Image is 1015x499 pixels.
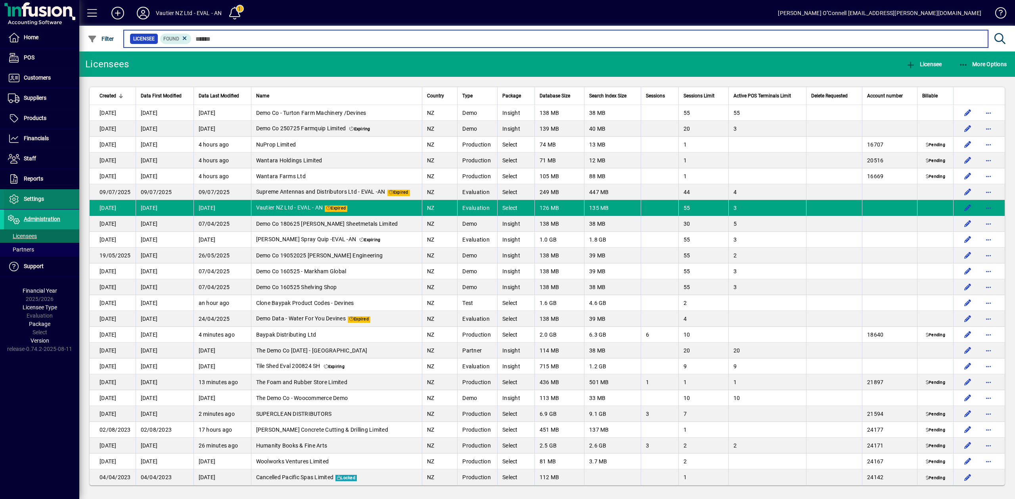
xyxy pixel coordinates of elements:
td: Insight [497,248,534,263]
td: [DATE] [90,168,136,184]
div: Created [100,91,131,100]
div: Type [462,91,492,100]
span: Data Last Modified [199,91,239,100]
td: 5 [728,216,806,232]
td: Insight [497,263,534,279]
td: 6.3 GB [584,327,641,343]
button: More options [982,233,995,246]
a: Settings [4,189,79,209]
td: Production [457,137,497,152]
span: Wantara Farms Ltd [256,173,306,179]
span: Pending [924,332,947,339]
span: Demo Co 180625 [PERSON_NAME] Sheetmetals Limited [256,221,398,227]
div: Sessions [646,91,674,100]
td: Demo [457,105,497,121]
button: More options [982,107,995,119]
td: Select [497,168,534,184]
td: Select [497,327,534,343]
button: Edit [961,297,974,309]
div: Search Index Size [589,91,636,100]
button: More options [982,138,995,151]
button: Edit [961,281,974,293]
button: Edit [961,439,974,452]
td: 16669 [862,168,917,184]
a: Staff [4,149,79,169]
td: 74 MB [534,137,584,152]
td: NZ [422,137,458,152]
td: NZ [422,184,458,200]
td: [DATE] [136,311,193,327]
span: POS [24,54,34,61]
td: NZ [422,152,458,168]
td: [DATE] [136,232,193,248]
td: 07/04/2025 [193,279,251,295]
td: [DATE] [136,137,193,152]
td: [DATE] [90,327,136,343]
td: [DATE] [136,263,193,279]
a: Customers [4,68,79,88]
button: More options [982,281,995,293]
span: NuProp Limited [256,141,296,148]
td: 38 MB [584,279,641,295]
button: Edit [961,107,974,119]
td: 12 MB [584,152,641,168]
td: NZ [422,200,458,216]
span: Created [100,91,116,100]
td: Select [497,152,534,168]
td: 19/05/2025 [90,248,136,263]
a: Suppliers [4,88,79,108]
span: Sessions [646,91,665,100]
td: 20 [678,121,728,137]
button: More options [982,217,995,230]
td: 4 hours ago [193,152,251,168]
button: More options [982,360,995,373]
td: NZ [422,168,458,184]
div: Sessions Limit [684,91,724,100]
td: 55 [678,105,728,121]
span: Clone Baypak Product Codes - Devines [256,300,354,306]
td: 138 MB [534,105,584,121]
div: Billable [922,91,948,100]
td: 16707 [862,137,917,152]
td: Production [457,152,497,168]
a: Licensees [4,229,79,243]
button: More options [982,439,995,452]
td: 55 [678,263,728,279]
td: 4 [678,311,728,327]
td: [DATE] [193,105,251,121]
button: Edit [961,455,974,468]
td: 138 MB [534,248,584,263]
td: 55 [678,232,728,248]
span: Package [502,91,521,100]
td: Insight [497,279,534,295]
td: 44 [678,184,728,200]
button: More options [982,392,995,404]
td: 55 [678,248,728,263]
span: Package [29,321,50,327]
td: an hour ago [193,295,251,311]
span: Type [462,91,473,100]
td: [DATE] [90,279,136,295]
td: Demo [457,121,497,137]
button: Edit [961,217,974,230]
span: Products [24,115,46,121]
td: 10 [678,327,728,343]
button: Edit [961,265,974,278]
button: Edit [961,170,974,183]
td: 39 MB [584,248,641,263]
td: NZ [422,327,458,343]
span: Settings [24,196,44,202]
td: 09/07/2025 [90,184,136,200]
td: NZ [422,279,458,295]
td: 1 [678,137,728,152]
span: Billable [922,91,938,100]
button: Edit [961,249,974,262]
td: 26/05/2025 [193,248,251,263]
td: 126 MB [534,200,584,216]
span: Sessions Limit [684,91,714,100]
td: 4 hours ago [193,137,251,152]
td: 6 [641,327,678,343]
span: Found [163,36,179,42]
button: Edit [961,408,974,420]
td: 2.0 GB [534,327,584,343]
